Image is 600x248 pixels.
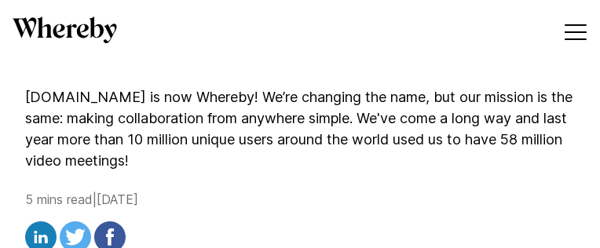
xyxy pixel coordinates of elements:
p: [DOMAIN_NAME] is now Whereby! We’re changing the name, but our mission is the same: making collab... [25,86,575,171]
a: Whereby [13,16,117,49]
svg: Whereby [13,16,117,43]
